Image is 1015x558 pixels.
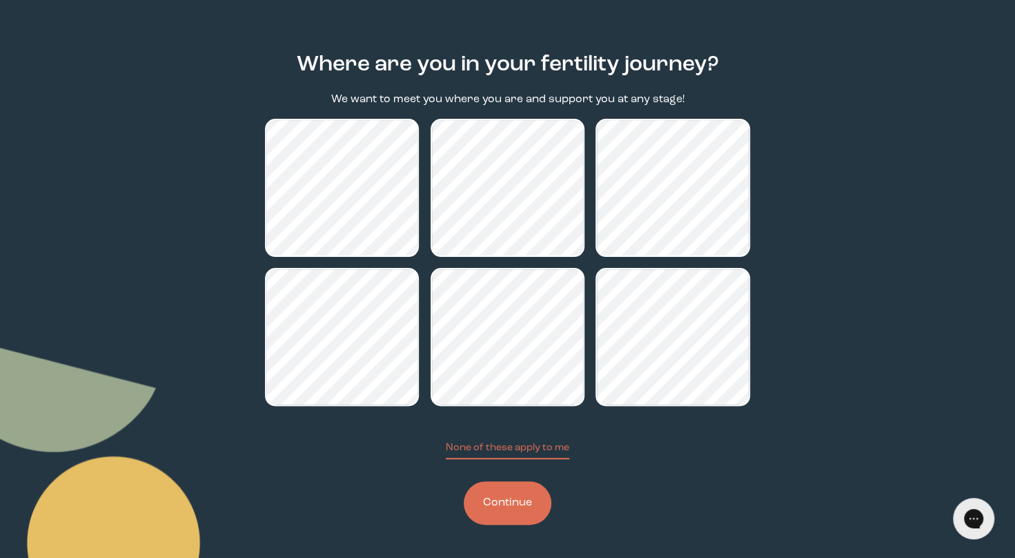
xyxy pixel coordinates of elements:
[446,441,569,459] button: None of these apply to me
[946,493,1001,544] iframe: Gorgias live chat messenger
[464,481,551,525] button: Continue
[297,49,719,81] h2: Where are you in your fertility journey?
[331,92,684,108] p: We want to meet you where you are and support you at any stage!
